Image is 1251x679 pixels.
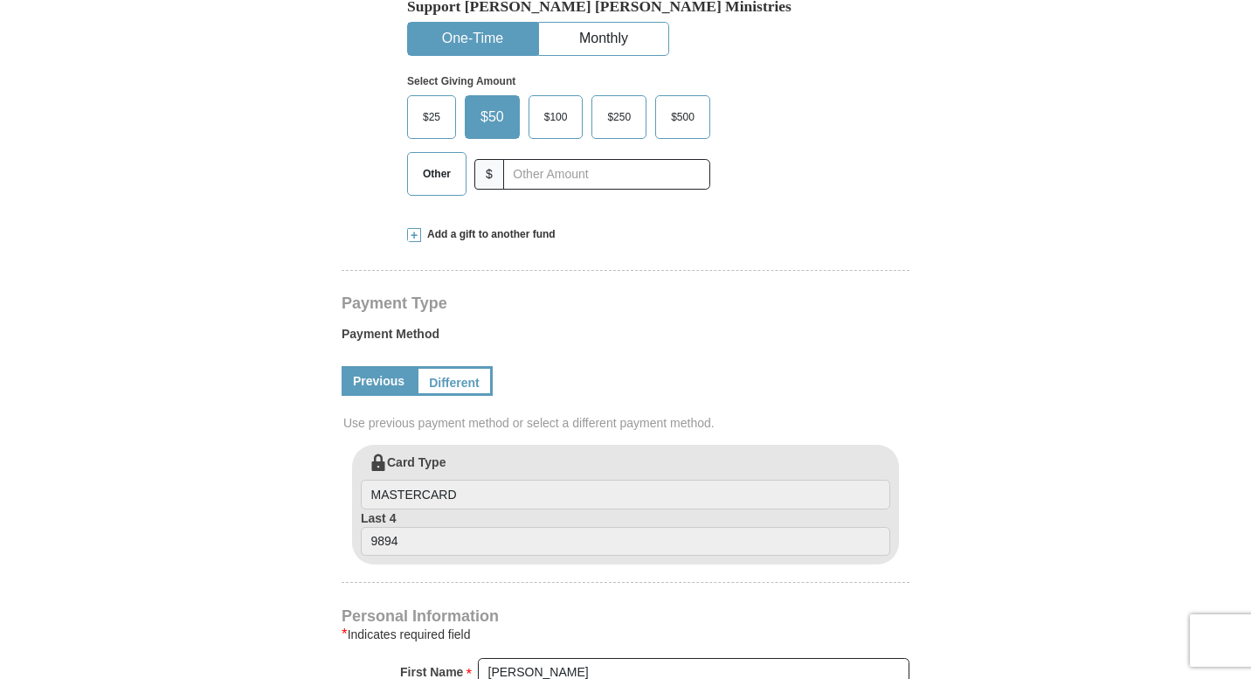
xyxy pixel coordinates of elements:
[536,104,577,130] span: $100
[342,296,909,310] h4: Payment Type
[472,104,513,130] span: $50
[361,527,890,557] input: Last 4
[662,104,703,130] span: $500
[342,325,909,351] label: Payment Method
[539,23,668,55] button: Monthly
[343,414,911,432] span: Use previous payment method or select a different payment method.
[342,624,909,645] div: Indicates required field
[408,23,537,55] button: One-Time
[598,104,639,130] span: $250
[503,159,710,190] input: Other Amount
[342,366,416,396] a: Previous
[416,366,493,396] a: Different
[407,75,515,87] strong: Select Giving Amount
[474,159,504,190] span: $
[361,480,890,509] input: Card Type
[361,509,890,557] label: Last 4
[342,609,909,623] h4: Personal Information
[414,104,449,130] span: $25
[414,161,460,187] span: Other
[361,454,890,509] label: Card Type
[421,227,556,242] span: Add a gift to another fund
